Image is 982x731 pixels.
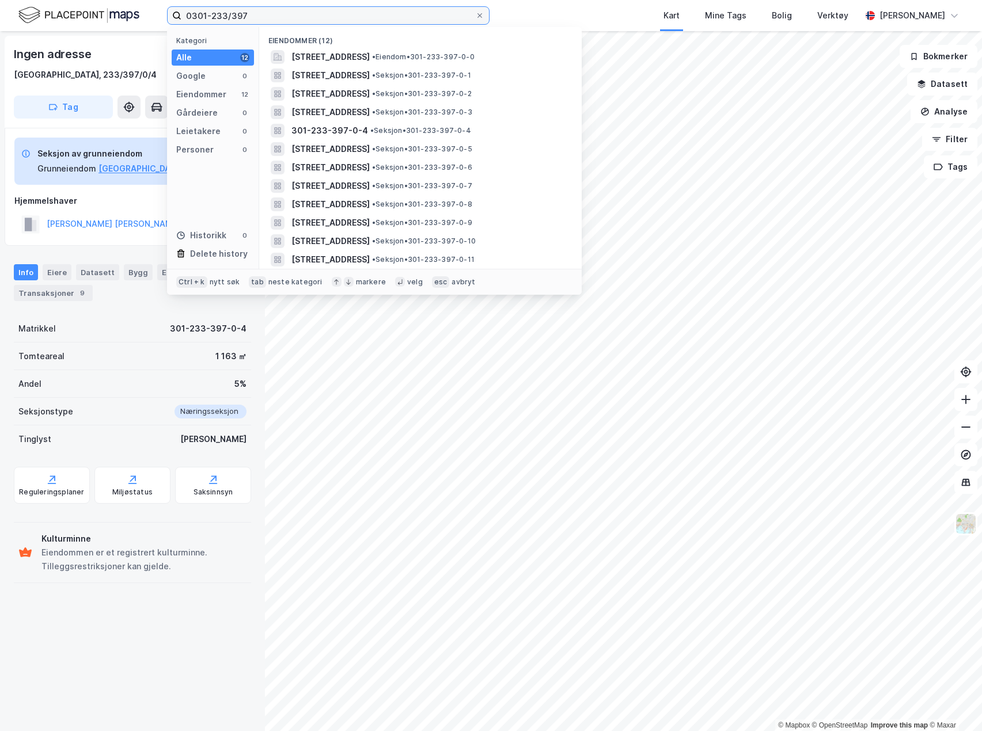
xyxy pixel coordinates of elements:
span: • [370,126,374,135]
button: Tags [924,155,977,178]
span: Seksjon • 301-233-397-0-2 [372,89,472,98]
div: Kontrollprogram for chat [924,676,982,731]
div: Miljøstatus [112,488,153,497]
div: nytt søk [210,277,240,287]
div: Alle [176,51,192,64]
div: Datasett [76,264,119,280]
div: 0 [240,127,249,136]
span: • [372,181,376,190]
div: Leietakere [176,124,221,138]
a: Improve this map [871,721,928,729]
span: [STREET_ADDRESS] [291,179,370,193]
div: 0 [240,145,249,154]
div: 1 163 ㎡ [215,349,247,363]
div: Kulturminne [41,532,247,546]
span: • [372,255,376,264]
div: velg [407,277,423,287]
span: Seksjon • 301-233-397-0-10 [372,237,476,246]
div: tab [249,276,266,288]
span: Seksjon • 301-233-397-0-7 [372,181,472,191]
button: [GEOGRAPHIC_DATA], 233/397 [98,162,224,176]
span: [STREET_ADDRESS] [291,197,370,211]
span: Eiendom • 301-233-397-0-0 [372,52,475,62]
div: 301-233-397-0-4 [170,322,247,336]
span: • [372,237,376,245]
span: Seksjon • 301-233-397-0-11 [372,255,475,264]
a: OpenStreetMap [812,721,868,729]
div: avbryt [452,277,475,287]
div: Tomteareal [18,349,65,363]
span: • [372,108,376,116]
div: Hjemmelshaver [14,194,251,208]
div: Kart [663,9,680,22]
span: • [372,71,376,79]
div: Kategori [176,36,254,45]
div: Historikk [176,229,226,242]
div: 0 [240,231,249,240]
div: ESG [157,264,196,280]
span: [STREET_ADDRESS] [291,253,370,266]
div: Personer [176,143,214,157]
span: 301-233-397-0-4 [291,124,368,138]
span: [STREET_ADDRESS] [291,234,370,248]
div: Saksinnsyn [194,488,233,497]
button: Filter [922,128,977,151]
div: Andel [18,377,41,391]
span: [STREET_ADDRESS] [291,68,370,82]
span: • [372,52,376,61]
div: Ingen adresse [14,45,93,63]
div: Tinglyst [18,432,51,446]
span: Seksjon • 301-233-397-0-6 [372,163,472,172]
span: [STREET_ADDRESS] [291,87,370,101]
div: [PERSON_NAME] [879,9,945,22]
button: Datasett [907,73,977,96]
div: Gårdeiere [176,106,218,120]
div: Seksjonstype [18,405,73,418]
div: Eiere [43,264,71,280]
span: Seksjon • 301-233-397-0-1 [372,71,471,80]
div: 0 [240,108,249,117]
div: esc [432,276,450,288]
div: Delete history [190,247,248,261]
iframe: Chat Widget [924,676,982,731]
div: 9 [77,287,88,299]
span: Seksjon • 301-233-397-0-9 [372,218,472,227]
div: Reguleringsplaner [19,488,84,497]
div: neste kategori [268,277,323,287]
button: Analyse [911,100,977,123]
div: Grunneiendom [37,162,96,176]
div: Bolig [772,9,792,22]
div: 0 [240,71,249,81]
div: Matrikkel [18,322,56,336]
div: Verktøy [817,9,848,22]
span: • [372,200,376,208]
div: Bygg [124,264,153,280]
div: Transaksjoner [14,285,93,301]
span: [STREET_ADDRESS] [291,50,370,64]
button: Bokmerker [900,45,977,68]
input: Søk på adresse, matrikkel, gårdeiere, leietakere eller personer [181,7,475,24]
span: [STREET_ADDRESS] [291,105,370,119]
div: markere [356,277,386,287]
div: Eiendommer (12) [259,27,582,48]
span: Seksjon • 301-233-397-0-5 [372,144,472,154]
span: • [372,89,376,98]
div: 12 [240,90,249,99]
a: Mapbox [778,721,810,729]
div: Ctrl + k [176,276,207,288]
img: logo.f888ab2527a4732fd821a326f86c7f29.svg [18,5,139,25]
div: [GEOGRAPHIC_DATA], 233/397/0/4 [14,68,157,82]
div: 5% [234,377,247,391]
img: Z [955,513,977,535]
span: [STREET_ADDRESS] [291,142,370,156]
div: [PERSON_NAME] [180,432,247,446]
span: Seksjon • 301-233-397-0-8 [372,200,472,209]
span: • [372,144,376,153]
div: Eiendommer [176,87,226,101]
div: Google [176,69,206,83]
span: Seksjon • 301-233-397-0-4 [370,126,471,135]
span: Seksjon • 301-233-397-0-3 [372,108,472,117]
span: • [372,163,376,172]
div: 12 [240,53,249,62]
div: Eiendommen er et registrert kulturminne. Tilleggsrestriksjoner kan gjelde. [41,546,247,573]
